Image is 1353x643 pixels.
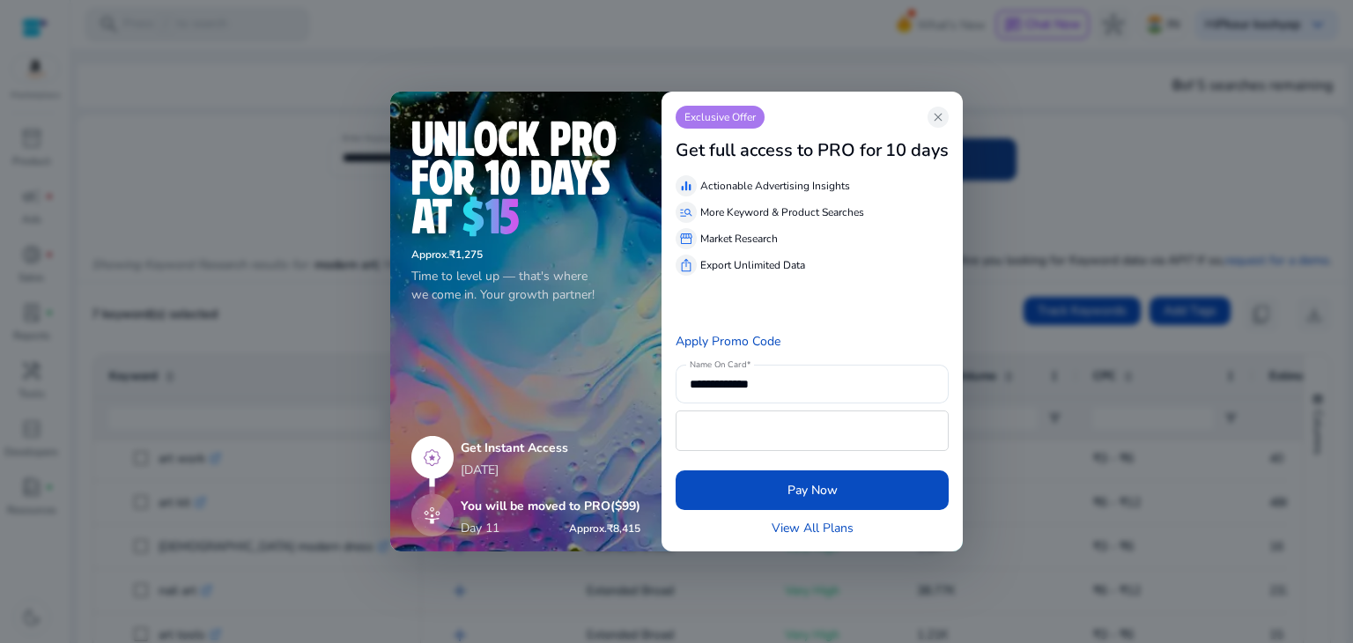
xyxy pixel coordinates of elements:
p: [DATE] [461,461,640,479]
span: Approx. [569,521,607,536]
p: Exclusive Offer [676,106,765,129]
a: View All Plans [772,519,854,537]
h3: Get full access to PRO for [676,140,882,161]
iframe: Secure payment input frame [685,413,939,448]
a: Apply Promo Code [676,333,780,350]
p: Time to level up — that's where we come in. Your growth partner! [411,267,640,304]
h5: You will be moved to PRO [461,499,640,514]
span: ($99) [610,498,640,514]
span: Approx. [411,248,449,262]
span: Pay Now [787,481,838,499]
h5: Get Instant Access [461,441,640,456]
span: manage_search [679,205,693,219]
p: More Keyword & Product Searches [700,204,864,220]
button: Pay Now [676,470,949,510]
span: storefront [679,232,693,246]
span: close [931,110,945,124]
p: Actionable Advertising Insights [700,178,850,194]
mat-label: Name On Card [690,358,746,371]
span: ios_share [679,258,693,272]
p: Market Research [700,231,778,247]
h6: ₹1,275 [411,248,640,261]
p: Export Unlimited Data [700,257,805,273]
span: equalizer [679,179,693,193]
p: Day 11 [461,519,499,537]
h3: 10 days [885,140,949,161]
h6: ₹8,415 [569,522,640,535]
